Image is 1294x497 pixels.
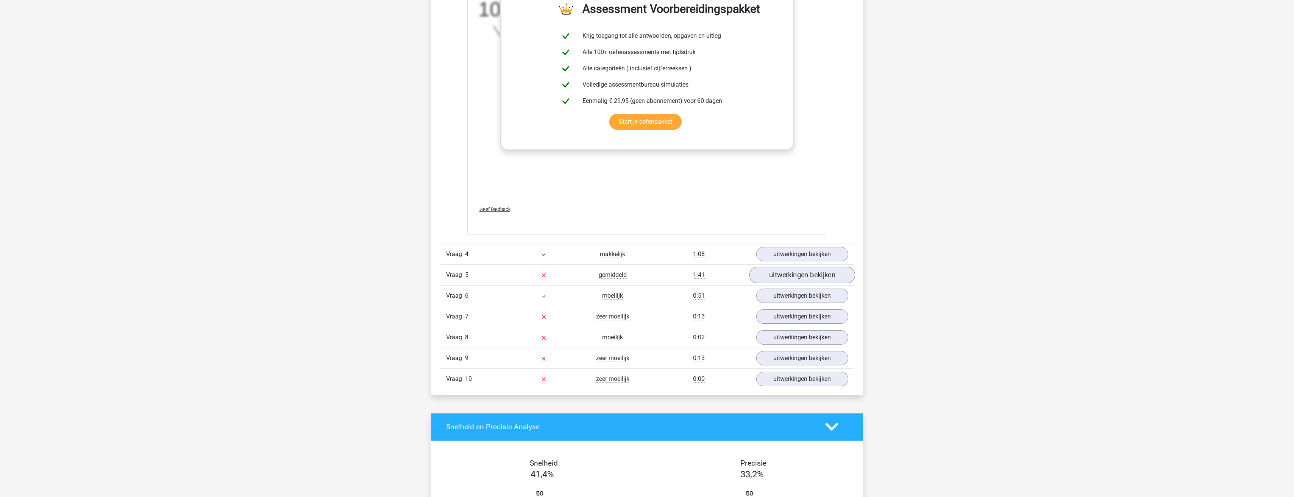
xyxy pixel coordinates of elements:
[446,333,465,342] span: Vraag
[693,250,705,258] span: 1:08
[531,469,554,480] span: 41,4%
[446,374,465,384] span: Vraag
[693,313,705,320] span: 0:13
[446,291,465,300] span: Vraag
[609,114,682,130] a: Start je oefenpakket
[693,271,705,279] span: 1:41
[693,354,705,362] span: 0:13
[446,312,465,321] span: Vraag
[446,270,465,280] span: Vraag
[596,375,629,383] span: zeer moeilijk
[740,469,764,480] span: 33,2%
[479,207,510,212] span: Geef feedback
[446,459,642,467] h4: Snelheid
[465,292,468,299] span: 6
[693,334,705,341] span: 0:02
[465,250,468,258] span: 4
[465,271,468,278] span: 5
[756,309,848,324] a: uitwerkingen bekijken
[756,351,848,365] a: uitwerkingen bekijken
[446,354,465,363] span: Vraag
[599,271,627,279] span: gemiddeld
[693,292,705,300] span: 0:51
[756,372,848,386] a: uitwerkingen bekijken
[749,267,855,283] a: uitwerkingen bekijken
[465,354,468,362] span: 9
[756,247,848,261] a: uitwerkingen bekijken
[446,250,465,259] span: Vraag
[465,313,468,320] span: 7
[602,334,623,341] span: moeilijk
[656,459,851,467] h4: Precisie
[756,289,848,303] a: uitwerkingen bekijken
[465,334,468,341] span: 8
[465,375,472,382] span: 10
[446,422,814,431] h4: Snelheid en Precisie Analyse
[596,354,629,362] span: zeer moeilijk
[602,292,623,300] span: moeilijk
[756,330,848,345] a: uitwerkingen bekijken
[693,375,705,383] span: 0:00
[600,250,625,258] span: makkelijk
[596,313,629,320] span: zeer moeilijk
